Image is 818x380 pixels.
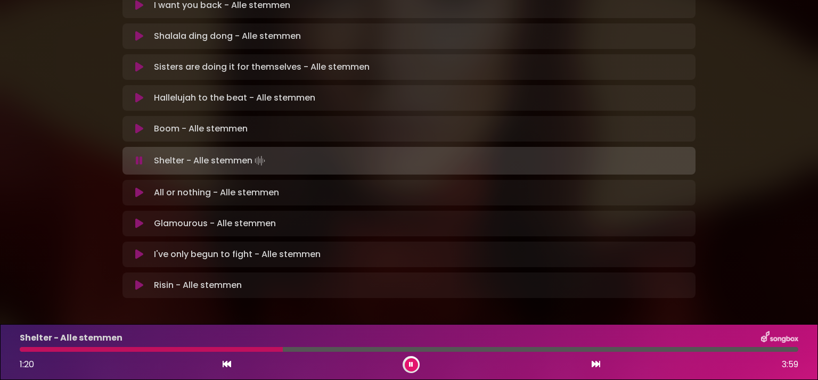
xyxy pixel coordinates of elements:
p: Shelter - Alle stemmen [20,332,122,344]
p: All or nothing - Alle stemmen [154,186,279,199]
p: Boom - Alle stemmen [154,122,248,135]
p: Glamourous - Alle stemmen [154,217,276,230]
p: Hallelujah to the beat - Alle stemmen [154,92,315,104]
p: Shelter - Alle stemmen [154,153,267,168]
p: Sisters are doing it for themselves - Alle stemmen [154,61,370,73]
img: waveform4.gif [252,153,267,168]
p: Shalala ding dong - Alle stemmen [154,30,301,43]
p: I've only begun to fight - Alle stemmen [154,248,321,261]
img: songbox-logo-white.png [761,331,798,345]
p: Risin - Alle stemmen [154,279,242,292]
